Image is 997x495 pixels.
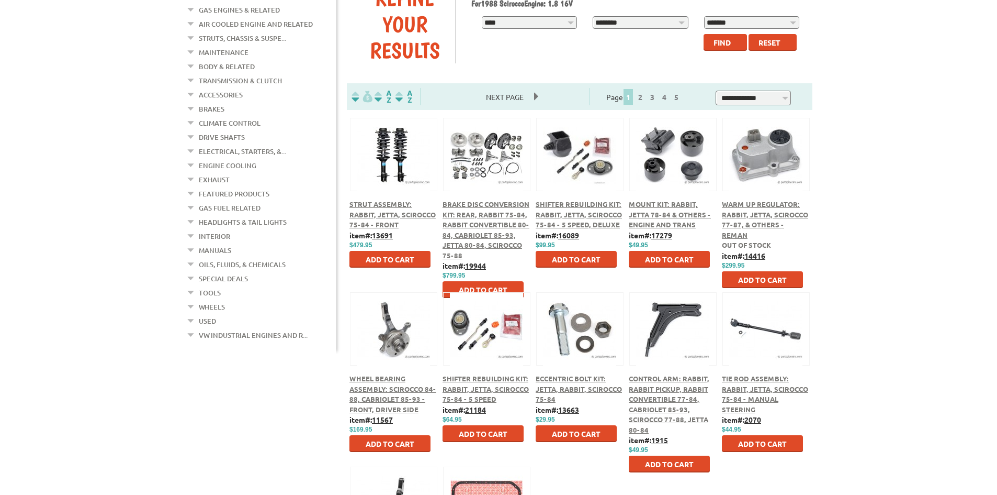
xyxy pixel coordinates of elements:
a: Wheels [199,300,225,314]
button: Reset [749,34,797,51]
b: item#: [349,230,393,240]
span: Add to Cart [645,255,694,264]
u: 2070 [744,415,761,424]
span: Eccentric Bolt Kit: Jetta, Rabbit, Scirocco 75-84 [536,374,622,403]
button: Add to Cart [443,425,524,442]
a: Used [199,314,216,328]
span: Reset [758,38,780,47]
a: Accessories [199,88,243,102]
span: Add to Cart [738,439,787,448]
b: item#: [629,230,672,240]
a: 3 [648,92,657,102]
button: Add to Cart [536,425,617,442]
a: Mount Kit: Rabbit, Jetta 78-84 & Others - Engine and Trans [629,200,711,229]
u: 1915 [651,435,668,445]
a: Brake Disc Conversion Kit: Rear, Rabbit 75-84, Rabbit Convertible 80-84, Cabriolet 85-93, Jetta 8... [443,200,529,260]
a: Maintenance [199,46,248,59]
span: Add to Cart [366,439,414,448]
span: $49.95 [629,446,648,454]
span: Add to Cart [366,255,414,264]
a: Struts, Chassis & Suspe... [199,31,286,45]
a: Headlights & Tail Lights [199,215,287,229]
span: $49.95 [629,241,648,249]
span: $29.95 [536,416,555,423]
span: Find [713,38,731,47]
u: 21184 [465,405,486,414]
span: Add to Cart [459,429,507,438]
button: Add to Cart [536,251,617,268]
u: 16089 [558,230,579,240]
a: Tools [199,286,221,300]
img: filterpricelow.svg [352,91,372,103]
button: Add to Cart [629,251,710,268]
span: Add to Cart [552,255,601,264]
a: Warm Up Regulator: Rabbit, Jetta, Scirocco 77-87, & Others - Reman [722,200,808,239]
a: 5 [672,92,681,102]
u: 13691 [372,230,393,240]
span: Out of stock [722,240,771,249]
a: Climate Control [199,116,260,130]
button: Find [704,34,747,51]
b: item#: [349,415,393,424]
a: Special Deals [199,272,248,285]
span: $299.95 [722,262,744,269]
span: Add to Cart [738,275,787,284]
button: Add to Cart [722,271,803,288]
a: Interior [199,229,230,243]
a: Shifter Rebuilding Kit: Rabbit, Jetta, Scirocco 75-84 - 5 Speed, Deluxe [536,200,622,229]
a: VW Industrial Engines and R... [199,328,308,342]
button: Add to Cart [349,251,430,268]
a: Oils, Fluids, & Chemicals [199,258,286,271]
a: Drive Shafts [199,130,245,144]
a: Tie Rod Assembly: Rabbit, Jetta, Scirocco 75-84 - Manual Steering [722,374,808,414]
a: 2 [636,92,645,102]
span: $99.95 [536,241,555,249]
a: Control Arm: Rabbit, Rabbit Pickup, Rabbit Convertible 77-84, Cabriolet 85-93, Scirocco 77-88, Je... [629,374,709,434]
a: Wheel Bearing Assembly: Scirocco 84-88, Cabriolet 85-93 - Front, Driver Side [349,374,436,414]
a: Transmission & Clutch [199,74,282,87]
u: 13663 [558,405,579,414]
button: Add to Cart [722,435,803,452]
a: Manuals [199,244,231,257]
span: 1 [624,89,633,105]
button: Add to Cart [443,281,524,298]
span: Add to Cart [552,429,601,438]
a: Electrical, Starters, &... [199,145,286,158]
b: item#: [536,230,579,240]
button: Add to Cart [629,456,710,472]
b: item#: [536,405,579,414]
a: Exhaust [199,173,230,186]
div: Page [589,88,699,105]
span: $64.95 [443,416,462,423]
a: Gas Fuel Related [199,201,260,215]
img: Sort by Headline [372,91,393,103]
u: 14416 [744,251,765,260]
u: 19944 [465,261,486,270]
u: 11567 [372,415,393,424]
u: 17279 [651,230,672,240]
b: item#: [443,261,486,270]
a: Strut Assembly: Rabbit, Jetta, Scirocco 75-84 - Front [349,200,436,229]
b: item#: [722,251,765,260]
span: $169.95 [349,426,372,433]
a: Brakes [199,102,224,116]
a: Gas Engines & Related [199,3,280,17]
a: Body & Related [199,60,255,73]
b: item#: [629,435,668,445]
span: Next Page [475,89,534,105]
span: $44.95 [722,426,741,433]
b: item#: [443,405,486,414]
a: Shifter Rebuilding Kit: Rabbit, Jetta, Scirocco 75-84 - 5 Speed [443,374,529,403]
img: Sort by Sales Rank [393,91,414,103]
span: Add to Cart [645,459,694,469]
a: 4 [660,92,669,102]
span: Add to Cart [459,285,507,294]
a: Next Page [475,92,534,102]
